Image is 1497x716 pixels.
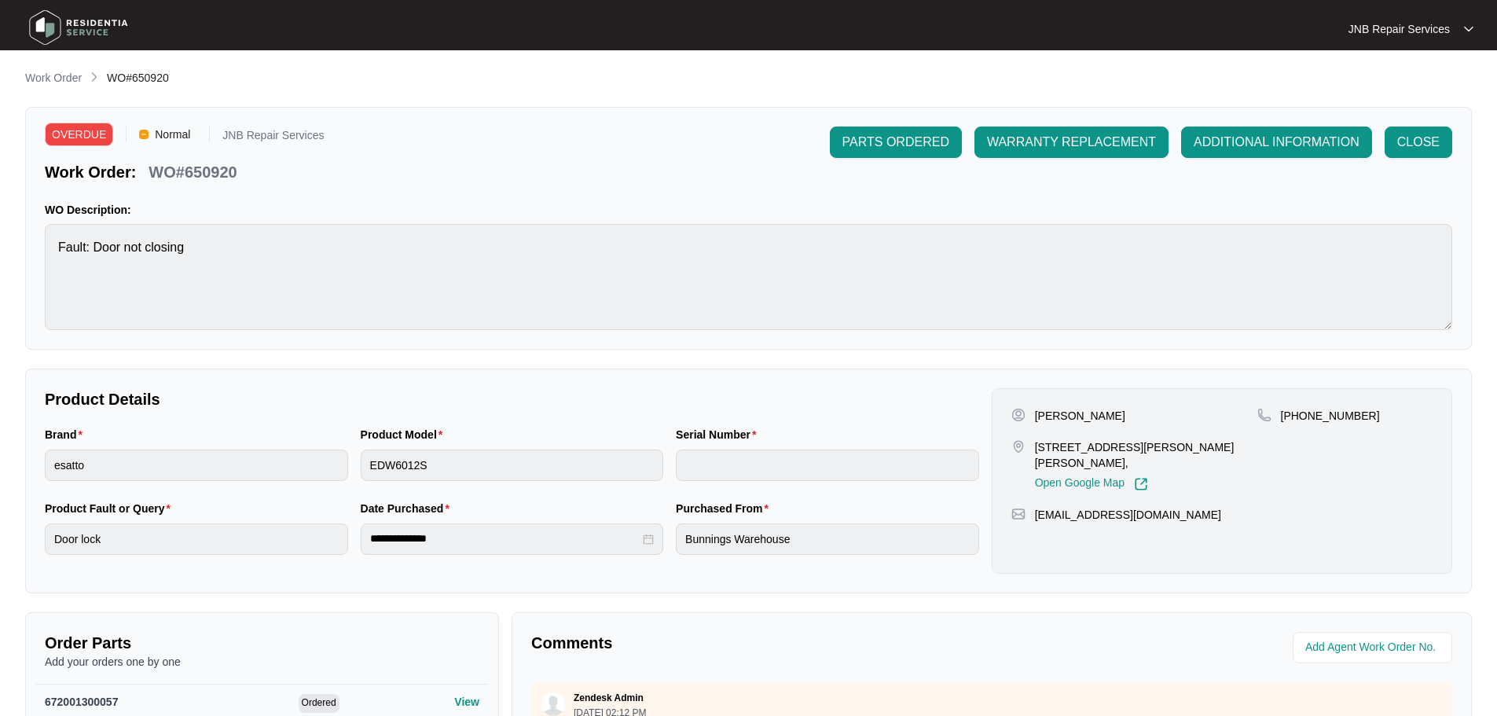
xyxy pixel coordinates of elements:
button: WARRANTY REPLACEMENT [974,127,1169,158]
label: Product Model [361,427,449,442]
a: Open Google Map [1035,477,1148,491]
img: map-pin [1011,507,1026,521]
p: WO#650920 [149,161,237,183]
label: Purchased From [676,501,775,516]
p: JNB Repair Services [222,130,324,146]
input: Serial Number [676,450,979,481]
label: Serial Number [676,427,762,442]
p: JNB Repair Services [1348,21,1450,37]
img: chevron-right [88,71,101,83]
img: Vercel Logo [139,130,149,139]
img: user-pin [1011,408,1026,422]
img: user.svg [541,692,565,716]
span: Ordered [299,694,339,713]
img: dropdown arrow [1464,25,1473,33]
p: Add your orders one by one [45,654,479,670]
input: Product Model [361,450,664,481]
p: [EMAIL_ADDRESS][DOMAIN_NAME] [1035,507,1221,523]
p: [PERSON_NAME] [1035,408,1125,424]
label: Product Fault or Query [45,501,177,516]
p: View [454,694,479,710]
p: [STREET_ADDRESS][PERSON_NAME][PERSON_NAME], [1035,439,1257,471]
a: Work Order [22,70,85,87]
span: ADDITIONAL INFORMATION [1194,133,1359,152]
input: Date Purchased [370,531,640,547]
span: PARTS ORDERED [842,133,949,152]
label: Date Purchased [361,501,456,516]
span: WARRANTY REPLACEMENT [987,133,1156,152]
p: Work Order [25,70,82,86]
p: Work Order: [45,161,136,183]
span: 672001300057 [45,696,118,708]
p: Product Details [45,388,979,410]
span: Normal [149,123,196,146]
input: Purchased From [676,523,979,555]
label: Brand [45,427,89,442]
img: Link-External [1134,477,1148,491]
img: map-pin [1257,408,1271,422]
button: CLOSE [1385,127,1452,158]
input: Add Agent Work Order No. [1305,638,1443,657]
p: Order Parts [45,632,479,654]
button: PARTS ORDERED [830,127,962,158]
img: map-pin [1011,439,1026,453]
p: Comments [531,632,981,654]
button: ADDITIONAL INFORMATION [1181,127,1372,158]
p: WO Description: [45,202,1452,218]
p: Zendesk Admin [574,692,644,704]
p: [PHONE_NUMBER] [1281,408,1380,424]
textarea: Fault: Door not closing [45,224,1452,330]
input: Product Fault or Query [45,523,348,555]
span: WO#650920 [107,72,169,84]
span: CLOSE [1397,133,1440,152]
input: Brand [45,450,348,481]
img: residentia service logo [24,4,134,51]
span: OVERDUE [45,123,113,146]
